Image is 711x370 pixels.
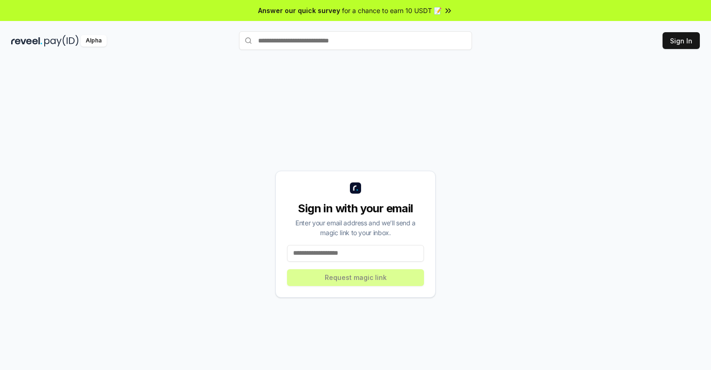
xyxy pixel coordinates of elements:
[342,6,442,15] span: for a chance to earn 10 USDT 📝
[11,35,42,47] img: reveel_dark
[350,182,361,194] img: logo_small
[287,201,424,216] div: Sign in with your email
[287,218,424,237] div: Enter your email address and we’ll send a magic link to your inbox.
[44,35,79,47] img: pay_id
[81,35,107,47] div: Alpha
[663,32,700,49] button: Sign In
[258,6,340,15] span: Answer our quick survey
